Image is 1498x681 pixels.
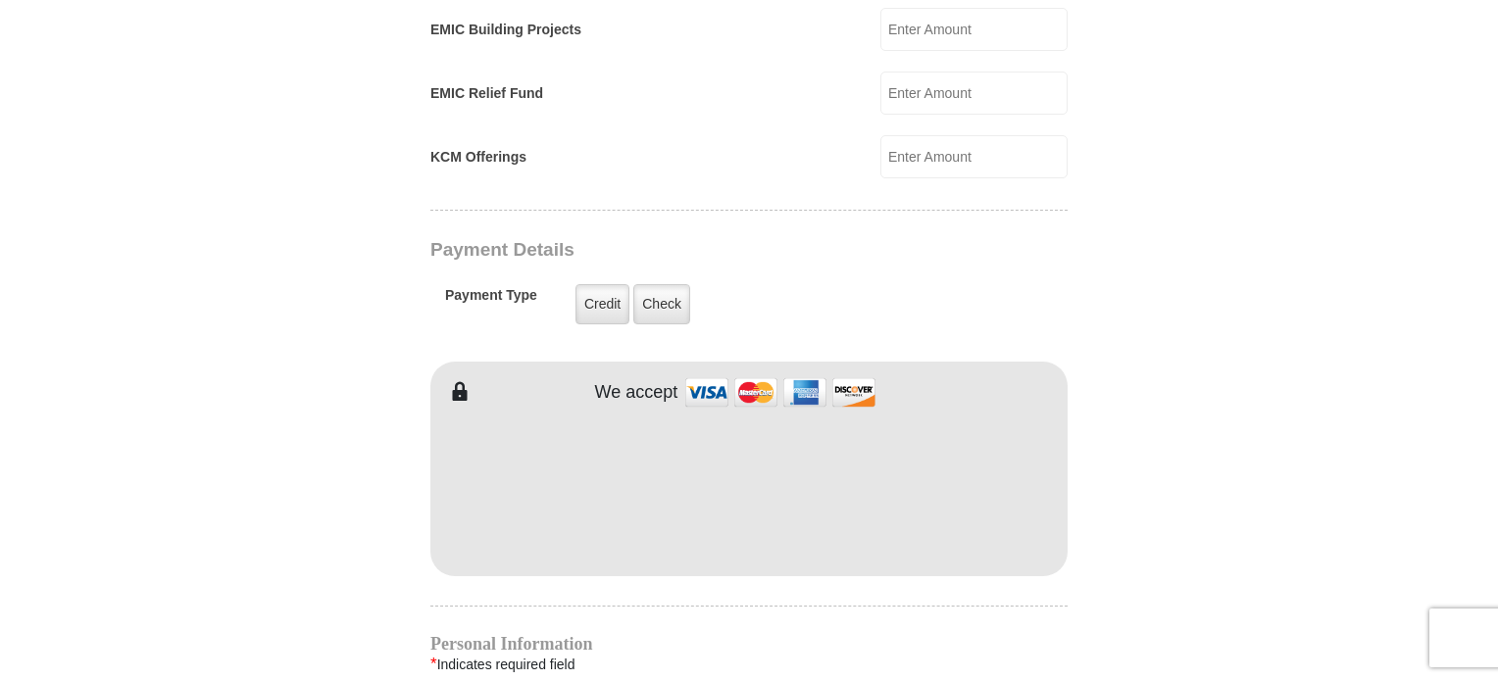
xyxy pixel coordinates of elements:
[575,284,629,324] label: Credit
[595,382,678,404] h4: We accept
[430,239,930,262] h3: Payment Details
[430,636,1068,652] h4: Personal Information
[430,83,543,104] label: EMIC Relief Fund
[880,72,1068,115] input: Enter Amount
[430,20,581,40] label: EMIC Building Projects
[880,8,1068,51] input: Enter Amount
[682,371,878,413] img: credit cards accepted
[880,135,1068,178] input: Enter Amount
[430,147,526,168] label: KCM Offerings
[633,284,690,324] label: Check
[445,287,537,314] h5: Payment Type
[430,652,1068,677] div: Indicates required field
